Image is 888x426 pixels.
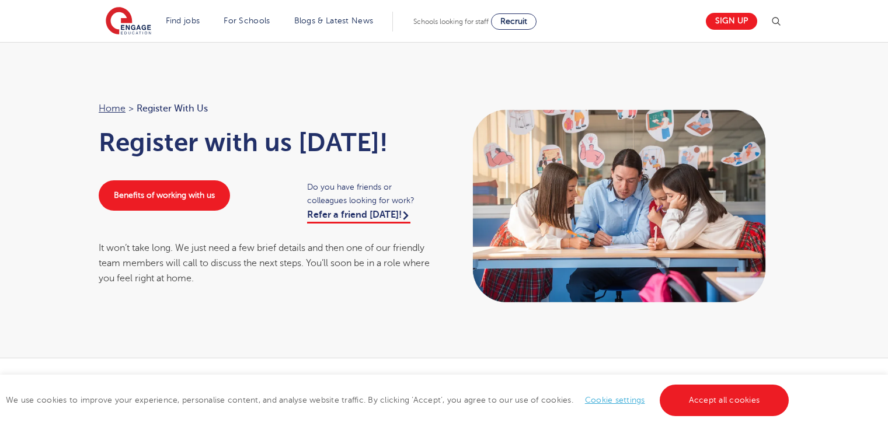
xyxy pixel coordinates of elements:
span: We use cookies to improve your experience, personalise content, and analyse website traffic. By c... [6,396,792,404]
span: Do you have friends or colleagues looking for work? [307,180,433,207]
a: Accept all cookies [660,385,789,416]
a: Home [99,103,126,114]
span: Recruit [500,17,527,26]
a: Recruit [491,13,537,30]
a: Find jobs [166,16,200,25]
img: Engage Education [106,7,151,36]
a: Blogs & Latest News [294,16,374,25]
a: For Schools [224,16,270,25]
a: Refer a friend [DATE]! [307,209,410,224]
h1: Register with us [DATE]! [99,128,433,157]
a: Cookie settings [585,396,645,404]
span: Schools looking for staff [413,18,489,26]
a: Sign up [706,13,757,30]
span: Register with us [137,101,208,116]
div: It won’t take long. We just need a few brief details and then one of our friendly team members wi... [99,240,433,287]
a: Benefits of working with us [99,180,230,211]
nav: breadcrumb [99,101,433,116]
span: > [128,103,134,114]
